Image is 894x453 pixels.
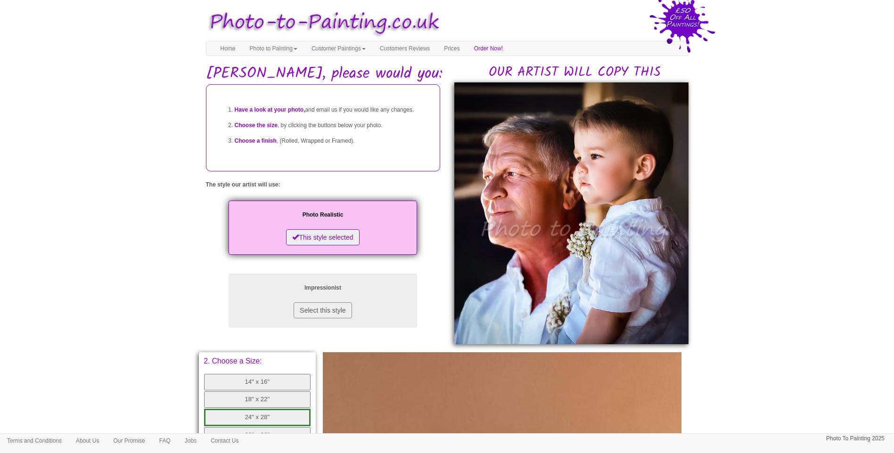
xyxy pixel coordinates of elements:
[178,434,204,448] a: Jobs
[238,210,408,220] p: Photo Realistic
[826,434,885,444] p: Photo To Painting 2025
[454,82,689,344] img: Sharon, please would you:
[204,427,311,444] button: 30" x 36"
[235,122,278,129] span: Choose the size
[204,374,311,390] button: 14" x 16"
[206,65,689,82] h1: [PERSON_NAME], please would you:
[461,65,689,80] h2: OUR ARTIST WILL COPY THIS
[235,118,430,133] li: , by clicking the buttons below your photo.
[204,391,311,408] button: 18" x 22"
[204,409,311,426] button: 24" x 28"
[106,434,152,448] a: Our Promise
[213,41,243,56] a: Home
[304,41,373,56] a: Customer Paintings
[235,133,430,149] li: , (Rolled, Wrapped or Framed).
[235,106,305,113] span: Have a look at your photo,
[437,41,467,56] a: Prices
[235,138,277,144] span: Choose a finish
[238,283,408,293] p: Impressionist
[69,434,106,448] a: About Us
[235,102,430,118] li: and email us if you would like any changes.
[201,5,443,41] img: Photo to Painting
[286,229,359,245] button: This style selected
[204,357,311,365] p: 2. Choose a Size:
[294,302,352,318] button: Select this style
[204,434,246,448] a: Contact Us
[243,41,304,56] a: Photo to Painting
[206,181,280,189] label: The style our artist will use:
[373,41,437,56] a: Customers Reviews
[467,41,510,56] a: Order Now!
[152,434,178,448] a: FAQ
